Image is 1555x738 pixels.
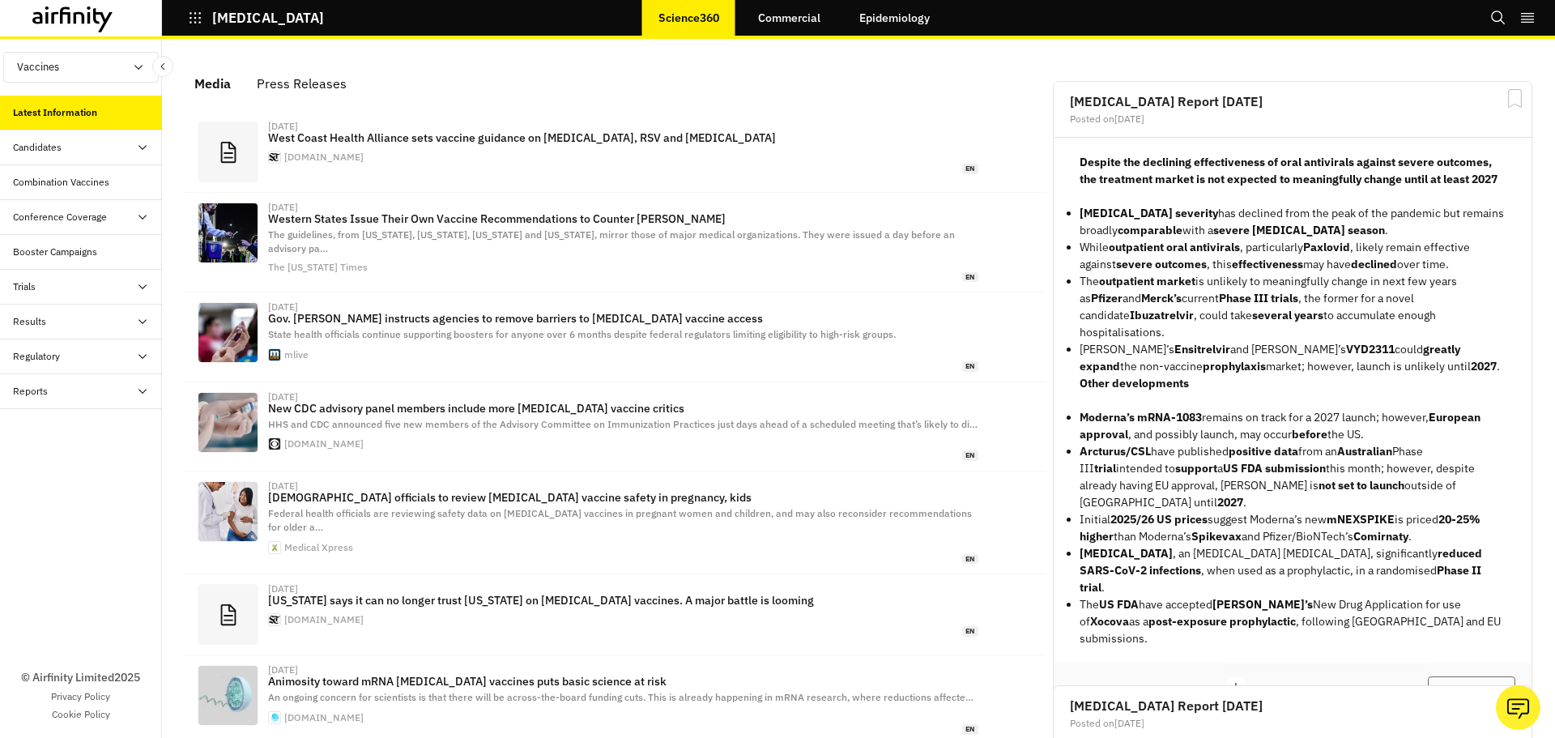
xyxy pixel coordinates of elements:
[1091,291,1123,305] strong: Pfizer
[962,361,978,372] span: en
[185,292,1046,382] a: [DATE]Gov. [PERSON_NAME] instructs agencies to remove barriers to [MEDICAL_DATA] vaccine accessSt...
[269,712,280,723] img: apple-touch-icon.png
[1505,88,1525,109] svg: Bookmark Report
[198,666,258,725] img: mrna-vaccine-structure-illustration.jpg
[1090,614,1129,629] strong: Xocova
[1175,461,1217,476] strong: support
[1094,461,1116,476] strong: trial
[188,4,324,32] button: [MEDICAL_DATA]
[13,245,97,259] div: Booster Campaigns
[1303,240,1350,254] strong: Paxlovid
[284,439,364,449] div: [DOMAIN_NAME]
[962,450,978,461] span: en
[1080,444,1151,459] strong: Arcturus/CSL
[1080,205,1506,239] p: has declined from the peak of the pandemic but remains broadly with a .
[1351,257,1397,271] strong: declined
[13,384,48,399] div: Reports
[212,11,324,25] p: [MEDICAL_DATA]
[268,131,978,144] p: West Coast Health Alliance sets vaccine guidance on [MEDICAL_DATA], RSV and [MEDICAL_DATA]
[185,382,1046,471] a: [DATE]New CDC advisory panel members include more [MEDICAL_DATA] vaccine criticsHHS and CDC annou...
[268,262,368,272] div: The [US_STATE] Times
[185,112,1046,193] a: [DATE]West Coast Health Alliance sets vaccine guidance on [MEDICAL_DATA], RSV and [MEDICAL_DATA][...
[1496,685,1540,730] button: Ask our analysts
[52,707,110,722] a: Cookie Policy
[1148,614,1296,629] strong: post-exposure prophylactic
[1232,257,1303,271] strong: effectiveness
[1213,223,1385,237] strong: severe [MEDICAL_DATA] season
[1346,342,1395,356] strong: VYD2311
[962,626,978,637] span: en
[13,210,107,224] div: Conference Coverage
[1080,410,1202,424] strong: Moderna’s mRNA-1083
[962,272,978,283] span: en
[1118,223,1182,237] strong: comparable
[198,393,258,452] img: vacine.jpg
[21,669,140,686] p: © Airfinity Limited 2025
[268,507,972,533] span: Federal health officials are reviewing safety data on [MEDICAL_DATA] vaccines in pregnant women a...
[284,350,309,360] div: mlive
[1070,699,1515,712] h2: [MEDICAL_DATA] Report [DATE]
[1080,376,1189,390] strong: Other developments
[194,71,231,96] div: Media
[658,11,719,24] p: Science360
[1080,155,1497,186] strong: Despite the declining effectiveness of oral antivirals against severe outcomes, the treatment mar...
[268,328,896,340] span: State health officials continue supporting boosters for anyone over 6 months despite federal regu...
[268,584,298,594] div: [DATE]
[284,543,353,552] div: Medical Xpress
[1080,545,1506,596] p: , an [MEDICAL_DATA] [MEDICAL_DATA], significantly , when used as a prophylactic, in a randomised .
[1212,597,1313,612] strong: [PERSON_NAME]’s
[1353,529,1408,544] strong: Comirnaty
[198,482,258,541] img: us-officials-to-review.jpg
[1080,596,1506,647] p: The have accepted New Drug Application for use of as a , following [GEOGRAPHIC_DATA] and EU submi...
[268,212,978,225] p: Western States Issue Their Own Vaccine Recommendations to Counter [PERSON_NAME]
[268,594,978,607] p: [US_STATE] says it can no longer trust [US_STATE] on [MEDICAL_DATA] vaccines. A major battle is l...
[1327,512,1395,527] strong: mNEXSPIKE
[1070,95,1515,108] h2: [MEDICAL_DATA] Report [DATE]
[1080,239,1506,273] p: While , particularly , likely remain effective against , this may have over time.
[185,574,1046,655] a: [DATE][US_STATE] says it can no longer trust [US_STATE] on [MEDICAL_DATA] vaccines. A major battl...
[962,724,978,735] span: en
[1080,546,1173,561] strong: [MEDICAL_DATA]
[962,164,978,174] span: en
[1223,461,1326,476] strong: US FDA submission
[1337,444,1392,459] strong: Australian
[198,303,258,362] img: BZBIZLOKZZBXZJ5ZZAU77O54OU.JPG
[3,52,159,83] button: Vaccines
[1099,274,1195,288] strong: outpatient market
[284,615,364,625] div: [DOMAIN_NAME]
[1174,342,1230,356] strong: Ensitrelvir
[269,151,280,163] img: faviconV2
[1203,359,1266,373] strong: prophylaxis
[152,56,173,77] button: Close Sidebar
[1490,4,1506,32] button: Search
[962,554,978,565] span: en
[1155,257,1207,271] strong: outcomes
[268,418,978,430] span: HHS and CDC announced five new members of the Advisory Committee on Immunization Practices just d...
[1080,511,1506,545] p: Initial suggest Moderna’s new is priced than Moderna’s and Pfizer/BioNTech’s .
[185,193,1046,292] a: [DATE]Western States Issue Their Own Vaccine Recommendations to Counter [PERSON_NAME]The guidelin...
[1080,341,1506,375] p: [PERSON_NAME]’s and [PERSON_NAME]’s could the non-vaccine market; however, launch is unlikely unt...
[1116,257,1152,271] strong: severe
[269,614,280,625] img: faviconV2
[1070,719,1515,728] div: Posted on [DATE]
[1217,495,1243,510] strong: 2027
[268,228,955,254] span: The guidelines, from [US_STATE], [US_STATE], [US_STATE] and [US_STATE], mirror those of major med...
[1292,427,1327,442] strong: before
[284,713,364,723] div: [DOMAIN_NAME]
[198,203,258,262] img: 17WESTCOAST-VACCINES-kqmb-facebookJumbo.jpg
[268,665,298,675] div: [DATE]
[269,349,280,360] img: favicon.ico
[269,542,280,553] img: web-app-manifest-512x512.png
[1471,359,1497,373] strong: 2027
[13,175,109,190] div: Combination Vaccines
[268,122,298,131] div: [DATE]
[1191,529,1242,544] strong: Spikevax
[1080,443,1506,511] p: have published from an Phase III intended to a this month; however, despite already having EU app...
[13,349,60,364] div: Regulatory
[185,471,1046,574] a: [DATE][DEMOGRAPHIC_DATA] officials to review [MEDICAL_DATA] vaccine safety in pregnancy, kidsFede...
[1099,597,1139,612] strong: US FDA
[1080,409,1506,443] p: remains on track for a 2027 launch; however, , and possibly launch, may occur the US.
[268,402,978,415] p: New CDC advisory panel members include more [MEDICAL_DATA] vaccine critics
[13,314,46,329] div: Results
[268,302,298,312] div: [DATE]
